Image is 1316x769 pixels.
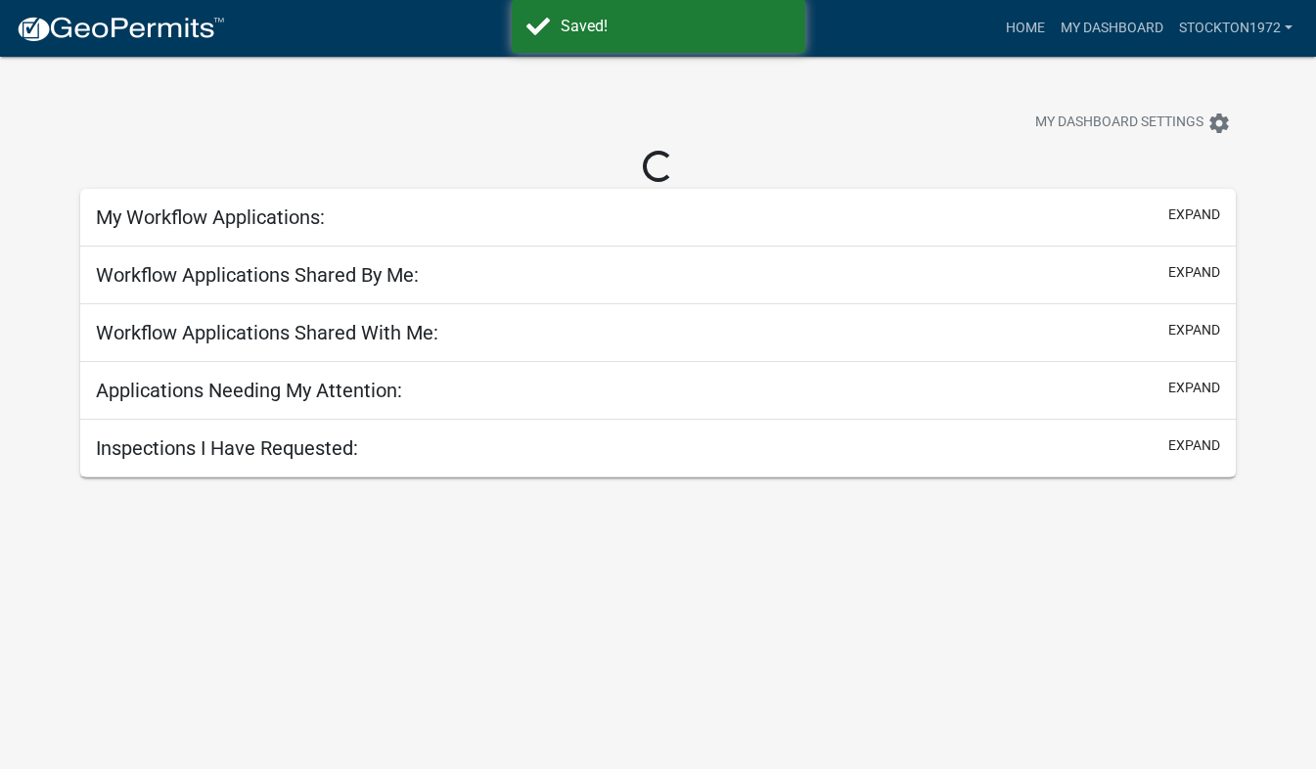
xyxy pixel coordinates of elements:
button: expand [1168,204,1220,225]
a: My Dashboard [1053,10,1171,47]
h5: Applications Needing My Attention: [96,379,402,402]
i: settings [1207,112,1231,135]
a: Stockton1972 [1171,10,1300,47]
button: expand [1168,435,1220,456]
h5: Workflow Applications Shared By Me: [96,263,419,287]
button: expand [1168,320,1220,340]
h5: Workflow Applications Shared With Me: [96,321,438,344]
button: expand [1168,262,1220,283]
a: Home [998,10,1053,47]
span: My Dashboard Settings [1035,112,1203,135]
h5: My Workflow Applications: [96,205,325,229]
div: Saved! [561,15,791,38]
h5: Inspections I Have Requested: [96,436,358,460]
button: My Dashboard Settingssettings [1020,104,1247,142]
button: expand [1168,378,1220,398]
